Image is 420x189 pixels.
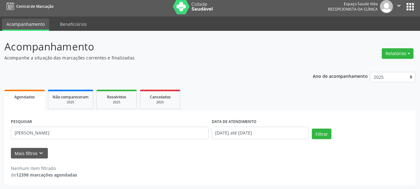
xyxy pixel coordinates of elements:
span: Resolvidos [107,94,126,100]
p: Ano de acompanhamento [313,72,368,80]
strong: 12398 marcações agendadas [16,172,77,178]
label: DATA DE ATENDIMENTO [212,117,256,127]
span: Não compareceram [53,94,89,100]
label: PESQUISAR [11,117,32,127]
button: Mais filtroskeyboard_arrow_down [11,148,48,159]
i:  [395,2,402,9]
div: Espaço Saude Vida [328,1,378,7]
a: Beneficiários [56,19,91,30]
div: 2025 [145,100,176,105]
div: 2025 [53,100,89,105]
span: Central de Marcação [16,4,53,9]
p: Acompanhamento [4,39,292,54]
i: keyboard_arrow_down [38,150,44,157]
span: Agendados [14,94,35,100]
span: Recepcionista da clínica [328,7,378,12]
button: Relatórios [382,48,413,59]
span: Cancelados [150,94,171,100]
div: Nenhum item filtrado [11,165,77,172]
a: Acompanhamento [2,19,49,31]
input: Nome, código do beneficiário ou CPF [11,127,209,139]
input: Selecione um intervalo [212,127,309,139]
a: Central de Marcação [4,1,53,12]
button: Filtrar [312,129,331,139]
button: apps [405,1,416,12]
div: de [11,172,77,178]
div: 2025 [101,100,132,105]
p: Acompanhe a situação das marcações correntes e finalizadas [4,54,292,61]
